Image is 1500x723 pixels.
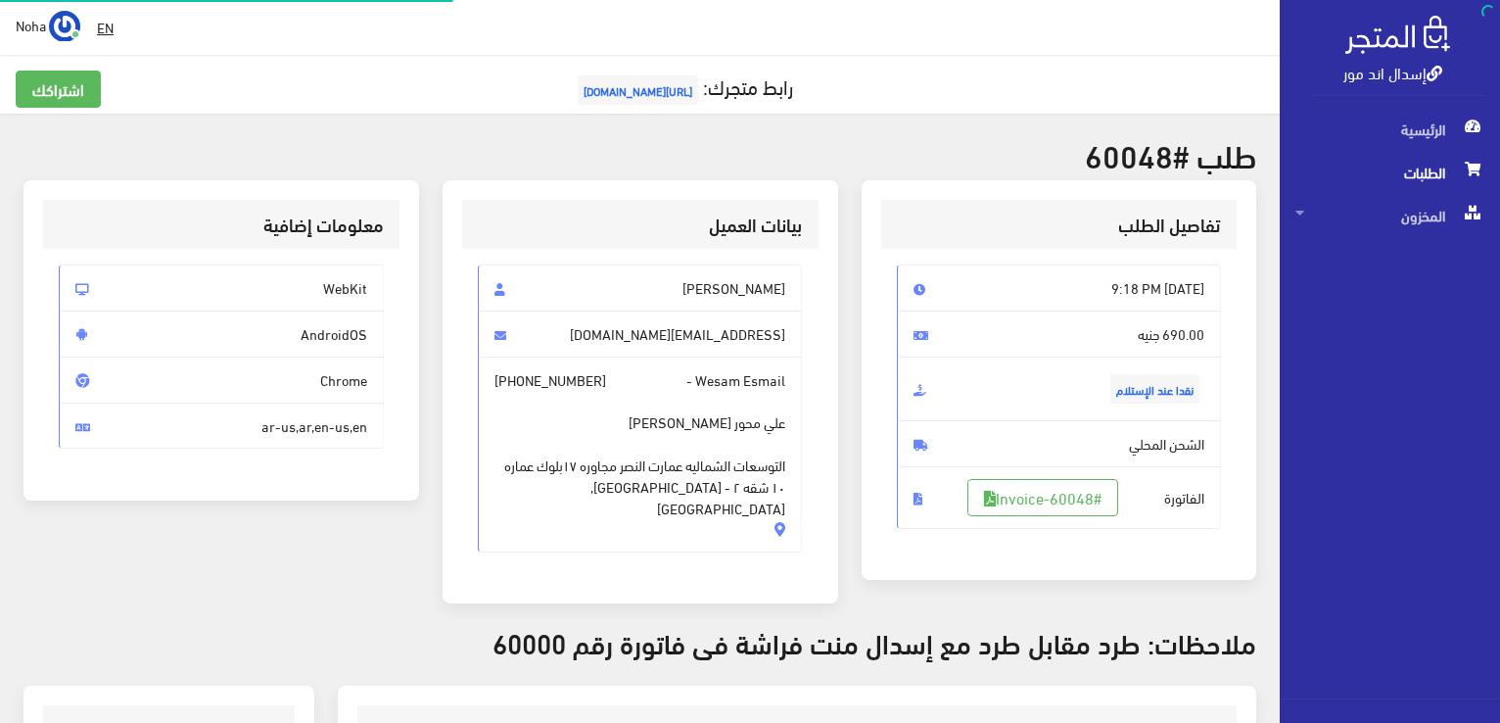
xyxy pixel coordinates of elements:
span: الرئيسية [1295,108,1484,151]
h3: تفاصيل الطلب [897,216,1222,234]
a: ... Noha [16,10,80,41]
span: ar-us,ar,en-us,en [59,403,384,450]
h3: معلومات إضافية [59,216,384,234]
span: [EMAIL_ADDRESS][DOMAIN_NAME] [478,311,803,358]
span: WebKit [59,265,384,312]
a: EN [89,10,121,45]
span: علي محور [PERSON_NAME] التوسعات الشماليه عمارت النصر مجاوره ١٧بلوك عماره ١٠ شقه ٢ - [GEOGRAPHIC_D... [494,391,786,519]
span: Chrome [59,357,384,404]
a: إسدال اند مور [1343,58,1442,86]
span: الفاتورة [897,466,1222,529]
span: [PERSON_NAME] [478,265,803,312]
span: الطلبات [1295,151,1484,194]
span: Noha [16,13,46,37]
span: نقدا عند الإستلام [1110,374,1199,404]
h2: طلب #60048 [23,137,1256,171]
span: المخزون [1295,194,1484,237]
a: اشتراكك [16,71,101,108]
span: [URL][DOMAIN_NAME] [578,75,698,105]
a: الطلبات [1280,151,1500,194]
span: Wesam Esmail - [478,357,803,553]
span: [DATE] 9:18 PM [897,265,1222,312]
img: ... [49,11,80,42]
img: . [1345,16,1450,54]
a: رابط متجرك:[URL][DOMAIN_NAME] [573,68,793,104]
iframe: Drift Widget Chat Controller [23,589,98,663]
h3: ملاحظات: طرد مقابل طرد مع إسدال منت فراشة فى فاتورة رقم 60000 [23,627,1256,657]
span: [PHONE_NUMBER] [494,369,606,391]
span: AndroidOS [59,311,384,358]
span: 690.00 جنيه [897,311,1222,358]
a: المخزون [1280,194,1500,237]
span: الشحن المحلي [897,420,1222,467]
h3: بيانات العميل [478,216,803,234]
u: EN [97,15,114,39]
a: #Invoice-60048 [967,479,1118,516]
a: الرئيسية [1280,108,1500,151]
